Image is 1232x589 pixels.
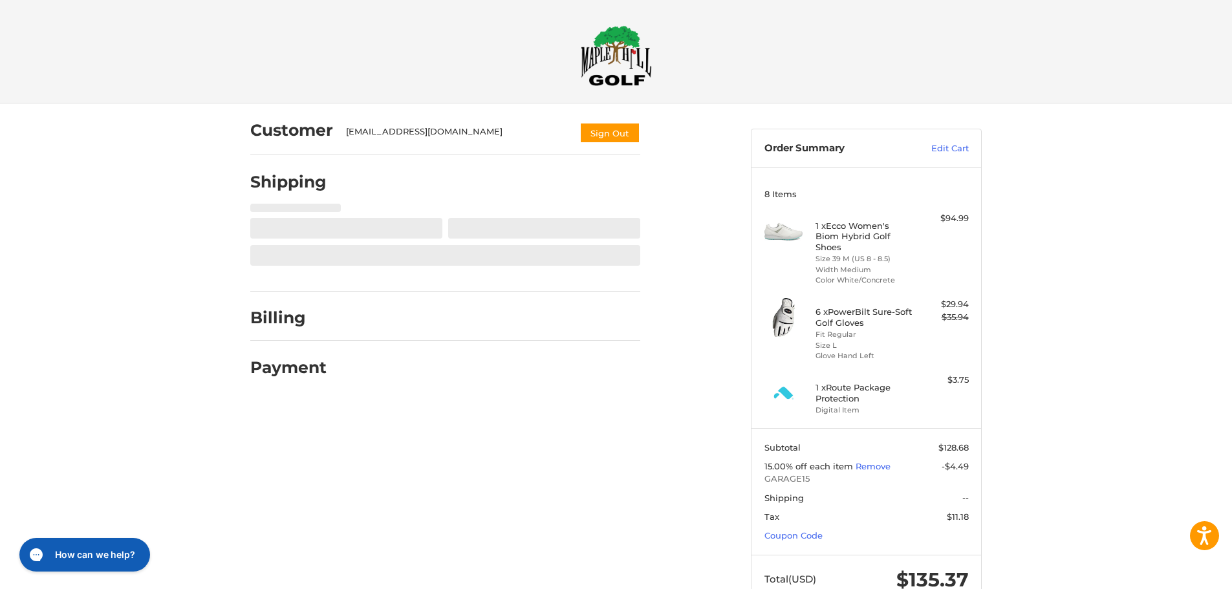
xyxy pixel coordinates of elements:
div: [EMAIL_ADDRESS][DOMAIN_NAME] [346,125,567,144]
span: $128.68 [938,442,969,453]
h4: 6 x PowerBilt Sure-Soft Golf Gloves [816,306,914,328]
li: Digital Item [816,405,914,416]
span: GARAGE15 [764,473,969,486]
li: Size 39 M (US 8 - 8.5) [816,253,914,264]
button: Sign Out [579,122,640,144]
h2: Shipping [250,172,327,192]
img: Maple Hill Golf [581,25,652,86]
a: Edit Cart [903,142,969,155]
h3: Order Summary [764,142,903,155]
h2: Payment [250,358,327,378]
a: Remove [856,461,891,471]
a: Coupon Code [764,530,823,541]
div: $3.75 [918,374,969,387]
span: Shipping [764,493,804,503]
span: Tax [764,511,779,522]
span: Total (USD) [764,573,816,585]
span: Subtotal [764,442,801,453]
span: -- [962,493,969,503]
li: Fit Regular [816,329,914,340]
div: $94.99 [918,212,969,225]
span: $11.18 [947,511,969,522]
h2: Customer [250,120,333,140]
h4: 1 x Route Package Protection [816,382,914,403]
li: Size L [816,340,914,351]
div: $35.94 [918,311,969,324]
h2: Billing [250,308,326,328]
h4: 1 x Ecco Women's Biom Hybrid Golf Shoes [816,220,914,252]
li: Color White/Concrete [816,275,914,286]
h3: 8 Items [764,189,969,199]
li: Glove Hand Left [816,350,914,361]
span: 15.00% off each item [764,461,856,471]
span: -$4.49 [942,461,969,471]
iframe: Gorgias live chat messenger [13,533,154,576]
li: Width Medium [816,264,914,275]
div: $29.94 [918,298,969,311]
